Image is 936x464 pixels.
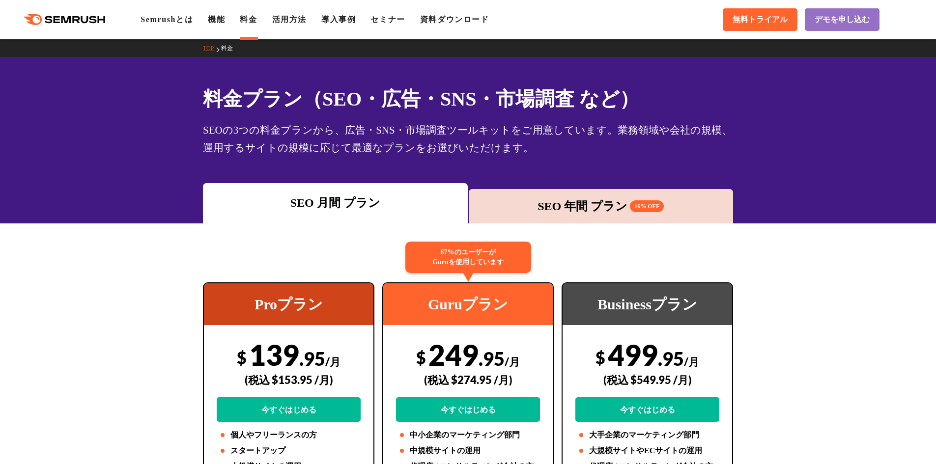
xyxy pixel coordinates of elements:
span: /月 [325,355,340,368]
a: デモを申し込む [805,8,879,31]
li: 大規模サイトやECサイトの運用 [575,445,719,457]
div: (税込 $549.95 /月) [575,362,719,397]
div: 249 [396,337,540,422]
h1: 料金プラン（SEO・広告・SNS・市場調査 など） [203,84,733,113]
div: (税込 $274.95 /月) [396,362,540,397]
div: 139 [217,337,361,422]
div: Businessプラン [563,283,732,325]
a: 今すぐはじめる [396,397,540,422]
li: 中小企業のマーケティング部門 [396,429,540,441]
a: 料金 [240,15,257,24]
a: 導入事例 [321,15,356,24]
li: 個人やフリーランスの方 [217,429,361,441]
a: 機能 [208,15,225,24]
a: 無料トライアル [723,8,797,31]
span: /月 [684,355,699,368]
a: 今すぐはじめる [217,397,361,422]
a: 活用方法 [272,15,307,24]
a: 資料ダウンロード [420,15,489,24]
li: 中規模サイトの運用 [396,445,540,457]
span: 無料トライアル [733,15,788,25]
div: (税込 $153.95 /月) [217,362,361,397]
li: 大手企業のマーケティング部門 [575,429,719,441]
span: /月 [505,355,520,368]
span: .95 [479,347,505,370]
div: SEOの3つの料金プランから、広告・SNS・市場調査ツールキットをご用意しています。業務領域や会社の規模、運用するサイトの規模に応じて最適なプランをお選びいただけます。 [203,121,733,157]
div: 67%のユーザーが Guruを使用しています [405,242,531,273]
div: SEO 年間 プラン [474,197,729,215]
span: デモを申し込む [815,15,870,25]
div: Proプラン [204,283,373,325]
span: .95 [299,347,325,370]
a: 今すぐはじめる [575,397,719,422]
div: SEO 月間 プラン [208,194,463,212]
span: $ [237,347,247,367]
span: $ [416,347,426,367]
a: セミナー [370,15,405,24]
a: TOP [203,45,221,52]
a: 料金 [221,45,240,52]
span: $ [596,347,605,367]
a: Semrushとは [141,15,193,24]
div: 499 [575,337,719,422]
span: .95 [658,347,684,370]
div: Guruプラン [383,283,553,325]
li: スタートアップ [217,445,361,457]
span: 16% OFF [630,200,664,212]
